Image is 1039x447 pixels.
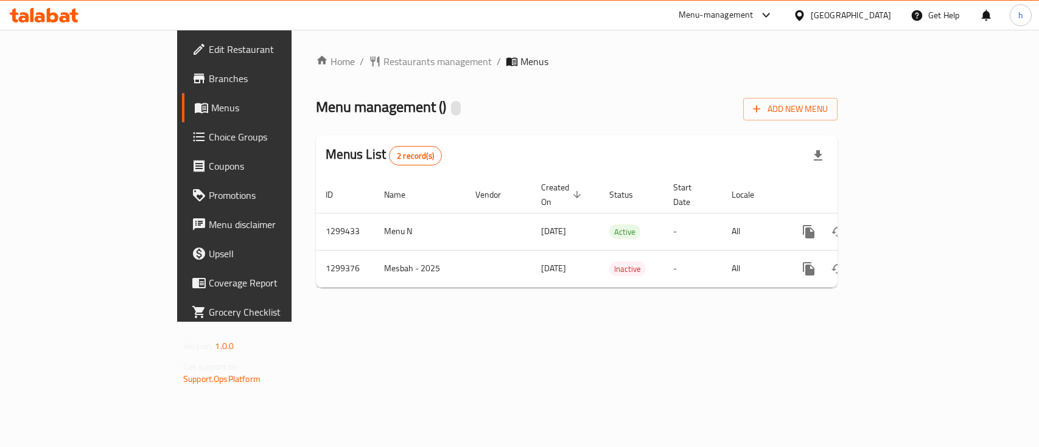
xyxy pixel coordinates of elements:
[209,130,341,144] span: Choice Groups
[182,181,351,210] a: Promotions
[316,54,838,69] nav: breadcrumb
[390,150,441,162] span: 2 record(s)
[673,180,707,209] span: Start Date
[1018,9,1023,22] span: h
[383,54,492,69] span: Restaurants management
[541,260,566,276] span: [DATE]
[497,54,501,69] li: /
[369,54,492,69] a: Restaurants management
[609,187,649,202] span: Status
[743,98,838,120] button: Add New Menu
[722,213,785,250] td: All
[326,145,442,165] h2: Menus List
[209,42,341,57] span: Edit Restaurant
[183,371,261,387] a: Support.OpsPlatform
[215,338,234,354] span: 1.0.0
[374,213,466,250] td: Menu N
[182,239,351,268] a: Upsell
[609,262,646,276] span: Inactive
[182,64,351,93] a: Branches
[209,305,341,319] span: Grocery Checklist
[609,225,640,239] span: Active
[316,176,921,288] table: enhanced table
[183,338,213,354] span: Version:
[794,254,824,283] button: more
[209,188,341,203] span: Promotions
[824,217,853,246] button: Change Status
[811,9,891,22] div: [GEOGRAPHIC_DATA]
[182,93,351,122] a: Menus
[663,213,722,250] td: -
[753,102,828,117] span: Add New Menu
[794,217,824,246] button: more
[182,122,351,151] a: Choice Groups
[389,146,442,165] div: Total records count
[182,210,351,239] a: Menu disclaimer
[475,187,517,202] span: Vendor
[182,268,351,297] a: Coverage Report
[541,223,566,239] span: [DATE]
[785,176,921,213] th: Actions
[211,100,341,115] span: Menus
[541,180,585,209] span: Created On
[374,250,466,287] td: Mesbah - 2025
[183,359,239,375] span: Get support on:
[209,159,341,173] span: Coupons
[182,35,351,64] a: Edit Restaurant
[209,275,341,290] span: Coverage Report
[520,54,548,69] span: Menus
[326,187,349,202] span: ID
[732,187,770,202] span: Locale
[209,71,341,86] span: Branches
[679,8,754,23] div: Menu-management
[209,246,341,261] span: Upsell
[182,297,351,327] a: Grocery Checklist
[360,54,364,69] li: /
[209,217,341,232] span: Menu disclaimer
[663,250,722,287] td: -
[722,250,785,287] td: All
[384,187,421,202] span: Name
[182,151,351,181] a: Coupons
[803,141,833,170] div: Export file
[316,93,446,120] span: Menu management ( )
